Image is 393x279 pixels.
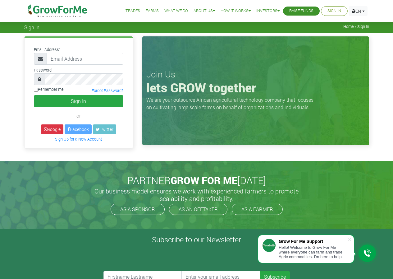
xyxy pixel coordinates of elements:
div: or [34,112,123,119]
input: Remember me [34,88,38,92]
button: Sign In [34,95,123,107]
label: Email Address: [34,47,60,53]
div: Grow For Me Support [279,239,348,244]
h3: Join Us [146,69,365,80]
div: Hello! Welcome to Grow For Me where everyone can farm and trade Agric commodities. I'm here to help. [279,245,348,259]
a: About Us [194,8,215,14]
a: Investors [256,8,280,14]
a: Sign Up for a New Account [55,137,102,142]
a: How it Works [221,8,251,14]
p: We are your outsource African agricultural technology company that focuses on cultivating large s... [146,96,317,111]
h1: lets GROW together [146,80,365,95]
span: Sign In [24,24,39,30]
a: AS A FARMER [232,204,283,215]
input: Email Address [47,53,123,65]
label: Password: [34,67,53,73]
a: AS A SPONSOR [111,204,165,215]
a: Farms [146,8,159,14]
iframe: reCAPTCHA [103,247,198,271]
span: Home / Sign In [343,24,369,29]
label: Remember me [34,86,64,92]
a: Raise Funds [289,8,313,14]
span: GROW FOR ME [171,174,237,187]
a: Google [41,124,63,134]
a: EN [349,6,368,16]
h5: Our business model ensures we work with experienced farmers to promote scalability and profitabil... [88,187,305,202]
h4: Subscribe to our Newsletter [8,235,385,244]
h2: PARTNER [DATE] [27,174,367,186]
a: What We Do [164,8,188,14]
a: Forgot Password? [92,88,123,93]
a: Sign In [327,8,341,14]
a: Trades [126,8,140,14]
a: AS AN OFFTAKER [169,204,227,215]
